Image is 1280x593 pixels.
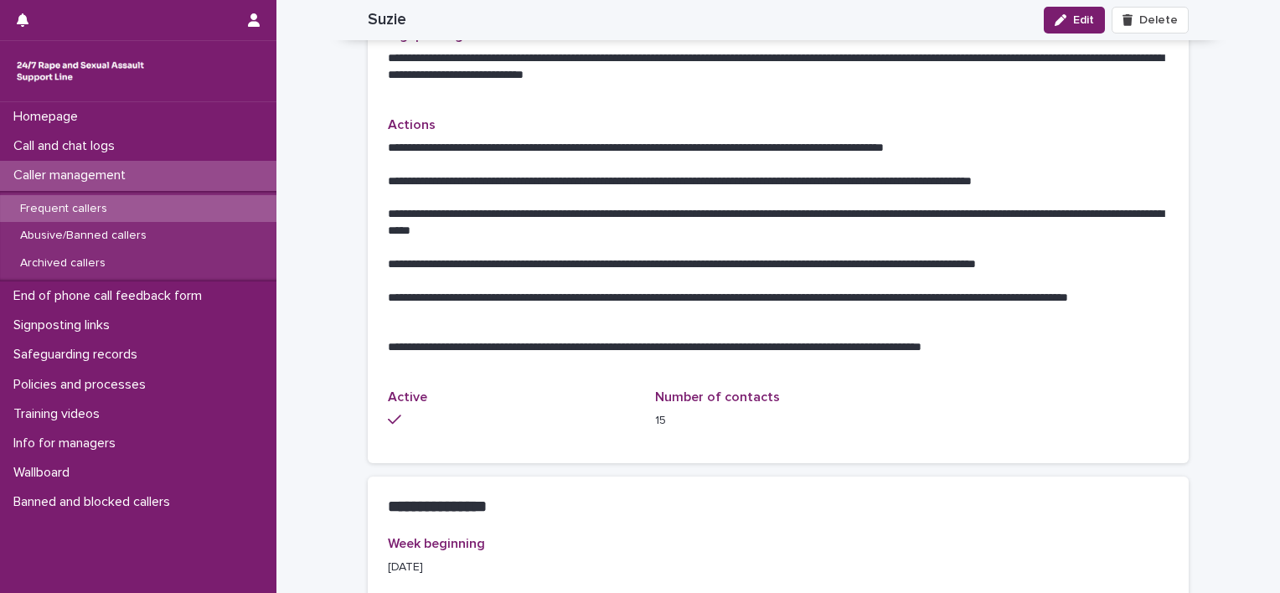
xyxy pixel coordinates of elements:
p: Frequent callers [7,202,121,216]
button: Delete [1112,7,1189,34]
span: Actions [388,118,436,131]
p: Caller management [7,168,139,183]
p: Signposting links [7,317,123,333]
h2: Suzie [368,10,406,29]
p: Wallboard [7,465,83,481]
img: rhQMoQhaT3yELyF149Cw [13,54,147,88]
p: 15 [655,412,902,430]
p: Policies and processes [7,377,159,393]
span: Delete [1139,14,1178,26]
span: Edit [1073,14,1094,26]
p: Homepage [7,109,91,125]
p: Call and chat logs [7,138,128,154]
p: Safeguarding records [7,347,151,363]
span: Number of contacts [655,390,780,404]
p: Banned and blocked callers [7,494,183,510]
span: Signposting [388,28,463,42]
span: Week beginning [388,537,485,550]
p: End of phone call feedback form [7,288,215,304]
span: Active [388,390,427,404]
p: Training videos [7,406,113,422]
p: Info for managers [7,436,129,451]
button: Edit [1044,7,1105,34]
p: Abusive/Banned callers [7,229,160,243]
p: Archived callers [7,256,119,271]
p: [DATE] [388,559,635,576]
